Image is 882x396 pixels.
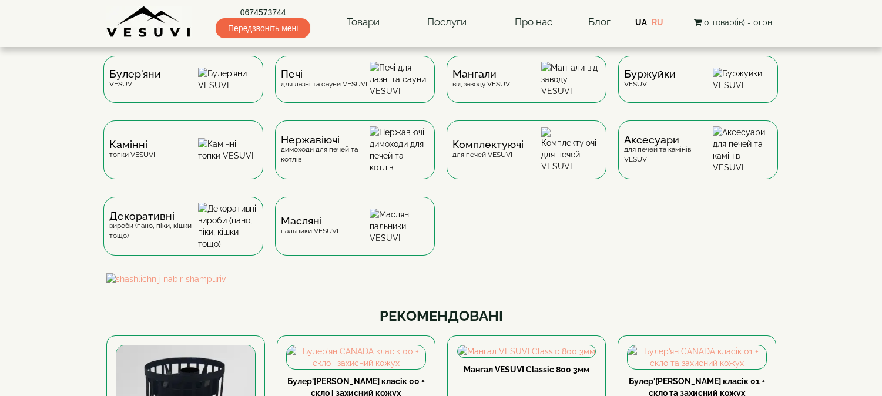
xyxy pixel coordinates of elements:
span: Булер'яни [109,69,161,79]
img: Булер'ян CANADA класік 00 + скло і захисний кожух [287,345,425,369]
div: VESUVI [624,69,676,89]
span: Аксесуари [624,135,713,145]
img: Буржуйки VESUVI [713,68,772,91]
a: Товари [335,9,391,36]
button: 0 товар(ів) - 0грн [690,16,776,29]
a: Аксесуаридля печей та камінів VESUVI Аксесуари для печей та камінів VESUVI [612,120,784,197]
div: димоходи для печей та котлів [281,135,370,165]
span: Нержавіючі [281,135,370,145]
div: топки VESUVI [109,140,155,159]
span: 0 товар(ів) - 0грн [704,18,772,27]
span: Комплектуючі [452,140,524,149]
a: Блог [588,16,611,28]
img: Комплектуючі для печей VESUVI [541,127,601,172]
div: для печей та камінів VESUVI [624,135,713,165]
img: Нержавіючі димоходи для печей та котлів [370,126,429,173]
img: Булер'ян CANADA класік 01 + скло та захисний кожух [628,345,766,369]
a: Мангал VESUVI Classic 800 3мм [464,365,589,374]
span: Передзвоніть мені [216,18,310,38]
div: для печей VESUVI [452,140,524,159]
img: Печі для лазні та сауни VESUVI [370,62,429,97]
div: VESUVI [109,69,161,89]
div: вироби (пано, піки, кішки тощо) [109,212,198,241]
a: Булер'яниVESUVI Булер'яни VESUVI [98,56,269,120]
img: Булер'яни VESUVI [198,68,257,91]
img: Масляні пальники VESUVI [370,209,429,244]
a: 0674573744 [216,6,310,18]
span: Камінні [109,140,155,149]
a: Про нас [503,9,564,36]
img: Мангал VESUVI Classic 800 3мм [458,345,595,357]
span: Печі [281,69,367,79]
a: RU [652,18,663,27]
img: Завод VESUVI [106,6,192,38]
img: Камінні топки VESUVI [198,138,257,162]
a: Декоративнівироби (пано, піки, кішки тощо) Декоративні вироби (пано, піки, кішки тощо) [98,197,269,273]
img: Аксесуари для печей та камінів VESUVI [713,126,772,173]
div: пальники VESUVI [281,216,338,236]
img: shashlichnij-nabir-shampuriv [106,273,776,285]
img: Декоративні вироби (пано, піки, кішки тощо) [198,203,257,250]
a: Печідля лазні та сауни VESUVI Печі для лазні та сауни VESUVI [269,56,441,120]
span: Мангали [452,69,512,79]
img: Мангали від заводу VESUVI [541,62,601,97]
a: Комплектуючідля печей VESUVI Комплектуючі для печей VESUVI [441,120,612,197]
div: для лазні та сауни VESUVI [281,69,367,89]
div: від заводу VESUVI [452,69,512,89]
a: Масляніпальники VESUVI Масляні пальники VESUVI [269,197,441,273]
a: Нержавіючідимоходи для печей та котлів Нержавіючі димоходи для печей та котлів [269,120,441,197]
a: Мангаливід заводу VESUVI Мангали від заводу VESUVI [441,56,612,120]
span: Масляні [281,216,338,226]
span: Декоративні [109,212,198,221]
a: Каміннітопки VESUVI Камінні топки VESUVI [98,120,269,197]
a: UA [635,18,647,27]
span: Буржуйки [624,69,676,79]
a: БуржуйкиVESUVI Буржуйки VESUVI [612,56,784,120]
a: Послуги [415,9,478,36]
